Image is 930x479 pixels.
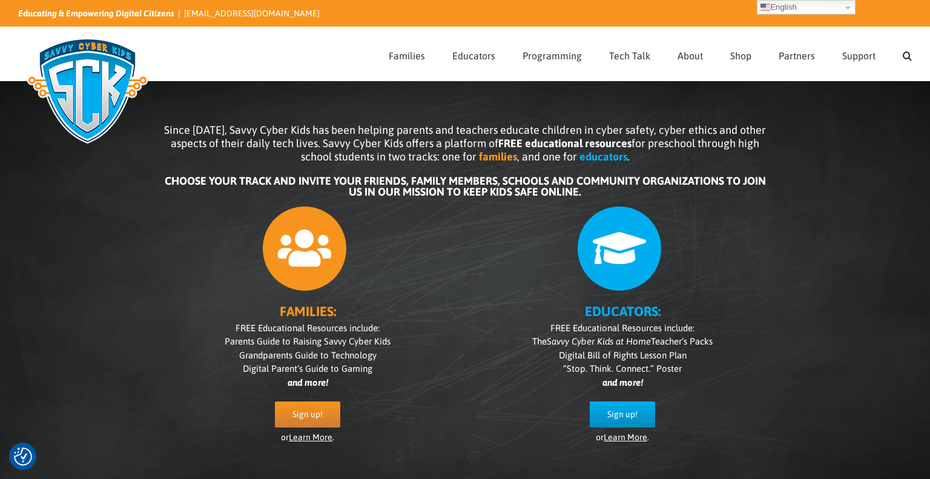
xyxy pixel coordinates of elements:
img: en [760,2,770,12]
span: or . [596,432,649,442]
span: Families [389,51,425,61]
i: Educating & Empowering Digital Citizens [18,8,174,18]
a: Sign up! [590,401,655,428]
a: Search [903,27,912,81]
a: Learn More [604,432,647,442]
span: FREE Educational Resources include: [236,323,380,333]
span: Digital Bill of Rights Lesson Plan [559,350,687,360]
span: Grandparents Guide to Technology [239,350,377,360]
b: EDUCATORS: [585,303,661,319]
span: Sign up! [607,409,638,420]
a: [EMAIL_ADDRESS][DOMAIN_NAME] [184,8,320,18]
a: Families [389,27,425,81]
span: About [678,51,703,61]
b: educators [579,150,627,163]
span: The Teacher’s Packs [532,336,713,346]
a: Programming [523,27,582,81]
a: Shop [730,27,751,81]
span: or . [281,432,334,442]
a: Partners [779,27,815,81]
a: Learn More [289,432,332,442]
button: Consent Preferences [14,448,32,466]
span: , and one for [517,150,577,163]
b: FREE educational resources [498,137,632,150]
span: Partners [779,51,815,61]
a: Support [842,27,876,81]
span: Parents Guide to Raising Savvy Cyber Kids [225,336,391,346]
span: Educators [452,51,495,61]
i: and more! [288,377,328,388]
span: “Stop. Think. Connect.” Poster [563,363,682,374]
b: CHOOSE YOUR TRACK AND INVITE YOUR FRIENDS, FAMILY MEMBERS, SCHOOLS AND COMMUNITY ORGANIZATIONS TO... [165,174,766,198]
span: Tech Talk [609,51,650,61]
nav: Main Menu [389,27,912,81]
b: FAMILIES: [280,303,336,319]
span: Sign up! [292,409,323,420]
span: Programming [523,51,582,61]
span: . [627,150,630,163]
span: Since [DATE], Savvy Cyber Kids has been helping parents and teachers educate children in cyber sa... [164,124,766,163]
span: Support [842,51,876,61]
a: Tech Talk [609,27,650,81]
i: Savvy Cyber Kids at Home [547,336,651,346]
span: FREE Educational Resources include: [550,323,694,333]
a: Educators [452,27,495,81]
span: Shop [730,51,751,61]
a: Sign up! [275,401,340,428]
b: families [479,150,517,163]
img: Revisit consent button [14,448,32,466]
i: and more! [602,377,643,388]
img: Savvy Cyber Kids Logo [18,30,157,151]
span: Digital Parent’s Guide to Gaming [243,363,372,374]
a: About [678,27,703,81]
